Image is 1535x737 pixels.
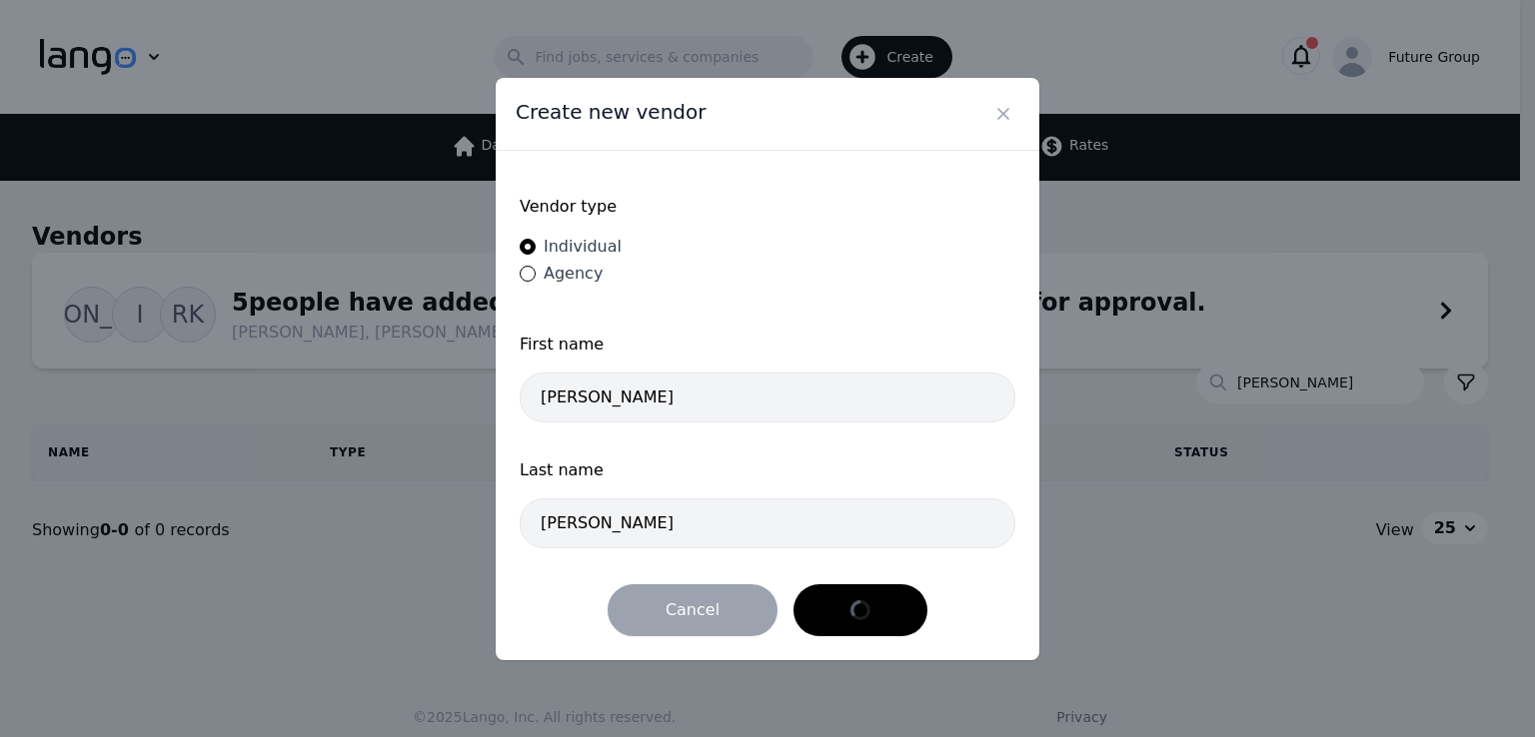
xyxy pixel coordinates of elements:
span: Create new vendor [516,98,706,126]
input: Individual [520,239,536,255]
span: First name [520,333,1015,357]
span: Individual [544,237,622,256]
span: Agency [544,264,603,283]
input: Enter last name [520,498,1015,548]
input: Enter first name [520,372,1015,422]
label: Vendor type [520,195,1015,219]
button: Close [987,98,1019,130]
span: Last name [520,458,1015,482]
button: Cancel [608,584,777,636]
input: Agency [520,266,536,282]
